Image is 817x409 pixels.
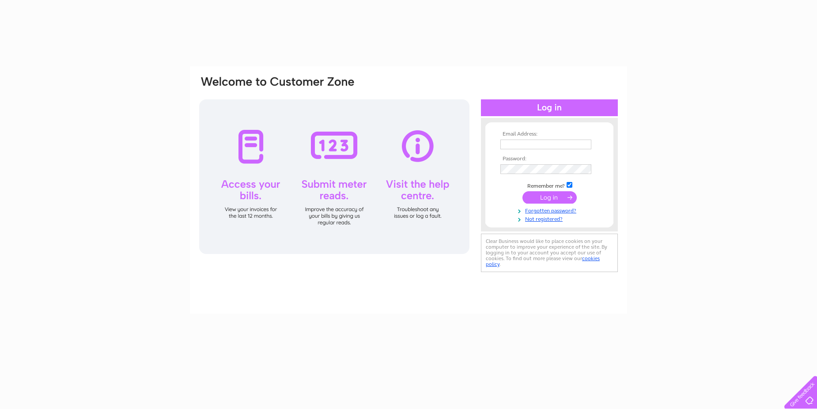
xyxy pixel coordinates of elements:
[481,234,618,272] div: Clear Business would like to place cookies on your computer to improve your experience of the sit...
[486,255,600,267] a: cookies policy
[522,191,577,204] input: Submit
[498,181,601,189] td: Remember me?
[498,156,601,162] th: Password:
[500,206,601,214] a: Forgotten password?
[498,131,601,137] th: Email Address:
[500,214,601,223] a: Not registered?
